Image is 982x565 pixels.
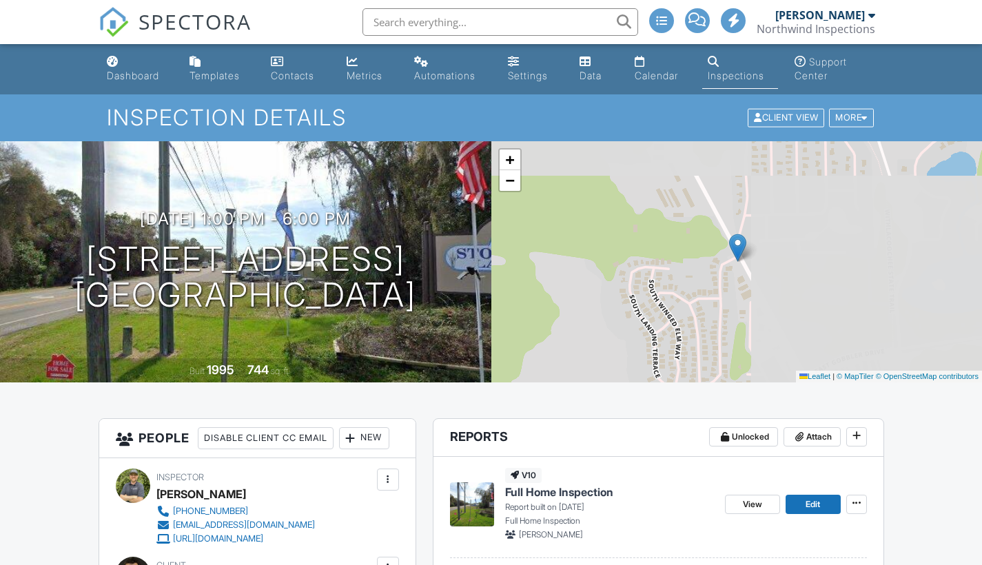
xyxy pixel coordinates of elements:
[339,427,389,449] div: New
[635,70,678,81] div: Calendar
[708,70,764,81] div: Inspections
[729,234,746,262] img: Marker
[265,50,330,89] a: Contacts
[414,70,475,81] div: Automations
[140,209,351,228] h3: [DATE] 1:00 pm - 6:00 pm
[789,50,881,89] a: Support Center
[156,472,204,482] span: Inspector
[341,50,398,89] a: Metrics
[173,533,263,544] div: [URL][DOMAIN_NAME]
[173,506,248,517] div: [PHONE_NUMBER]
[101,50,173,89] a: Dashboard
[837,372,874,380] a: © MapTiler
[799,372,830,380] a: Leaflet
[156,484,246,504] div: [PERSON_NAME]
[505,172,514,189] span: −
[184,50,254,89] a: Templates
[748,109,824,127] div: Client View
[347,70,382,81] div: Metrics
[247,362,269,377] div: 744
[139,7,252,36] span: SPECTORA
[702,50,778,89] a: Inspections
[99,419,416,458] h3: People
[190,70,240,81] div: Templates
[74,241,416,314] h1: [STREET_ADDRESS] [GEOGRAPHIC_DATA]
[156,518,315,532] a: [EMAIL_ADDRESS][DOMAIN_NAME]
[500,150,520,170] a: Zoom in
[876,372,979,380] a: © OpenStreetMap contributors
[500,170,520,191] a: Zoom out
[107,70,159,81] div: Dashboard
[198,427,334,449] div: Disable Client CC Email
[173,520,315,531] div: [EMAIL_ADDRESS][DOMAIN_NAME]
[156,532,315,546] a: [URL][DOMAIN_NAME]
[832,372,835,380] span: |
[156,504,315,518] a: [PHONE_NUMBER]
[207,362,234,377] div: 1995
[99,7,129,37] img: The Best Home Inspection Software - Spectora
[502,50,563,89] a: Settings
[746,112,828,122] a: Client View
[574,50,618,89] a: Data
[190,366,205,376] span: Built
[362,8,638,36] input: Search everything...
[107,105,874,130] h1: Inspection Details
[508,70,548,81] div: Settings
[505,151,514,168] span: +
[580,70,602,81] div: Data
[409,50,491,89] a: Automations (Basic)
[271,70,314,81] div: Contacts
[99,19,252,48] a: SPECTORA
[795,56,847,81] div: Support Center
[829,109,874,127] div: More
[757,22,875,36] div: Northwind Inspections
[271,366,290,376] span: sq. ft.
[775,8,865,22] div: [PERSON_NAME]
[629,50,692,89] a: Calendar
